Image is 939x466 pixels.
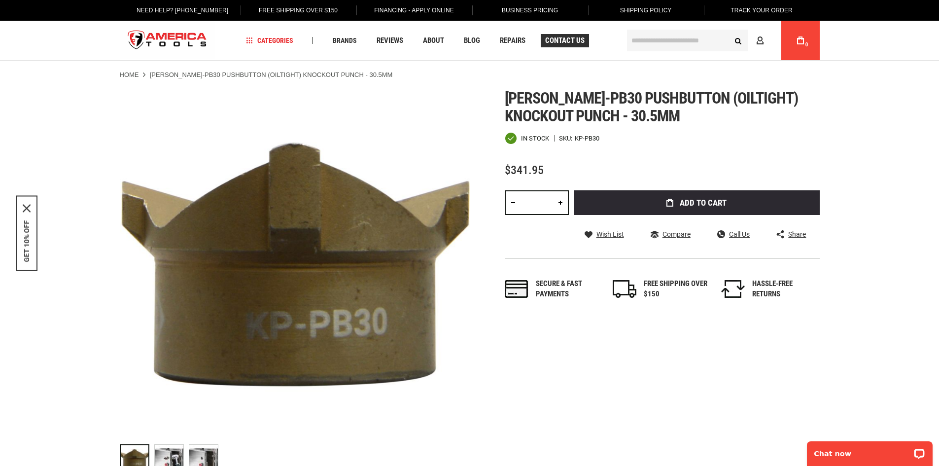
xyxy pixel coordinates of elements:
a: store logo [120,22,215,59]
span: 0 [805,42,808,47]
div: KP-PB30 [575,135,599,142]
a: Blog [459,34,485,47]
span: About [423,37,444,44]
span: Brands [333,37,357,44]
button: Close [23,204,31,212]
span: Call Us [729,231,750,238]
span: Categories [246,37,293,44]
a: Brands [328,34,361,47]
span: Blog [464,37,480,44]
a: Contact Us [541,34,589,47]
strong: SKU [559,135,575,142]
span: Reviews [377,37,403,44]
a: Wish List [585,230,624,239]
img: payments [505,280,528,298]
img: shipping [613,280,636,298]
a: Call Us [717,230,750,239]
span: $341.95 [505,163,544,177]
a: Home [120,71,139,79]
div: FREE SHIPPING OVER $150 [644,279,708,300]
button: Add to Cart [574,190,820,215]
button: Search [729,31,748,50]
a: Compare [651,230,691,239]
div: Availability [505,132,549,144]
iframe: LiveChat chat widget [800,435,939,466]
img: returns [721,280,745,298]
button: GET 10% OFF [23,220,31,262]
span: Add to Cart [680,199,727,207]
strong: [PERSON_NAME]-PB30 PUSHBUTTON (OILTIGHT) KNOCKOUT PUNCH - 30.5MM [150,71,393,78]
a: 0 [791,21,810,60]
a: About [418,34,449,47]
span: [PERSON_NAME]-pb30 pushbutton (oiltight) knockout punch - 30.5mm [505,89,799,125]
span: Contact Us [545,37,585,44]
a: Reviews [372,34,408,47]
a: Categories [242,34,298,47]
div: HASSLE-FREE RETURNS [752,279,816,300]
span: Wish List [596,231,624,238]
span: Repairs [500,37,525,44]
span: Shipping Policy [620,7,672,14]
span: In stock [521,135,549,142]
span: Share [788,231,806,238]
svg: close icon [23,204,31,212]
a: Repairs [495,34,530,47]
div: Secure & fast payments [536,279,600,300]
img: America Tools [120,22,215,59]
img: GREENLEE KP-PB30 PUSHBUTTON (OILTIGHT) KNOCKOUT PUNCH - 30.5MM [120,89,470,439]
span: Compare [662,231,691,238]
